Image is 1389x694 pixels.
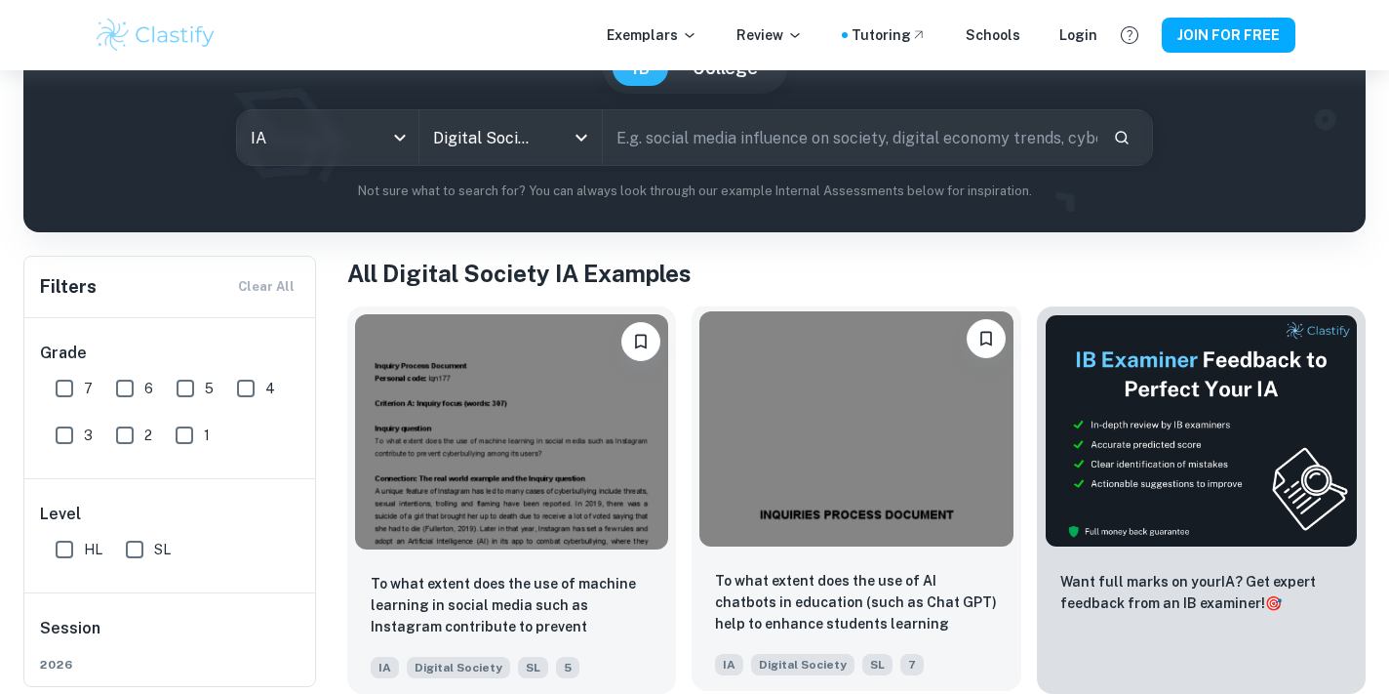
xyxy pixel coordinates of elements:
[556,657,579,678] span: 5
[900,654,924,675] span: 7
[736,24,803,46] p: Review
[265,378,275,399] span: 4
[1045,314,1358,548] img: Thumbnail
[40,273,97,301] h6: Filters
[1265,595,1282,611] span: 🎯
[371,573,653,639] p: To what extent does the use of machine learning in social media such as Instagram contribute to p...
[751,654,854,675] span: Digital Society
[39,182,1350,201] p: Not sure what to search for? You can always look through our example Internal Assessments below f...
[84,425,93,446] span: 3
[84,378,93,399] span: 7
[862,654,893,675] span: SL
[607,24,697,46] p: Exemplars
[205,378,214,399] span: 5
[518,657,548,678] span: SL
[355,314,668,550] img: Digital Society IA example thumbnail: To what extent does the use of machine l
[1037,306,1366,694] a: ThumbnailWant full marks on yourIA? Get expert feedback from an IB examiner!
[144,425,152,446] span: 2
[204,425,210,446] span: 1
[621,322,660,361] button: Please log in to bookmark exemplars
[1113,19,1146,52] button: Help and Feedback
[967,319,1006,358] button: Please log in to bookmark exemplars
[347,256,1366,291] h1: All Digital Society IA Examples
[371,657,399,678] span: IA
[852,24,927,46] a: Tutoring
[1105,121,1138,154] button: Search
[347,306,676,694] a: Please log in to bookmark exemplarsTo what extent does the use of machine learning in social medi...
[237,110,419,165] div: IA
[40,342,301,365] h6: Grade
[692,306,1020,694] a: Please log in to bookmark exemplarsTo what extent does the use of AI chatbots in education (such ...
[699,311,1012,547] img: Digital Society IA example thumbnail: To what extent does the use of AI chatbo
[568,124,595,151] button: Open
[154,539,171,560] span: SL
[40,503,301,526] h6: Level
[603,110,1097,165] input: E.g. social media influence on society, digital economy trends, cybersecurity issues...
[1060,571,1342,614] p: Want full marks on your IA ? Get expert feedback from an IB examiner!
[144,378,153,399] span: 6
[40,656,301,674] span: 2026
[1162,18,1295,53] button: JOIN FOR FREE
[94,16,218,55] img: Clastify logo
[966,24,1020,46] a: Schools
[40,617,301,656] h6: Session
[84,539,102,560] span: HL
[715,570,997,636] p: To what extent does the use of AI chatbots in education (such as Chat GPT) help to enhance studen...
[407,657,510,678] span: Digital Society
[715,654,743,675] span: IA
[1059,24,1097,46] a: Login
